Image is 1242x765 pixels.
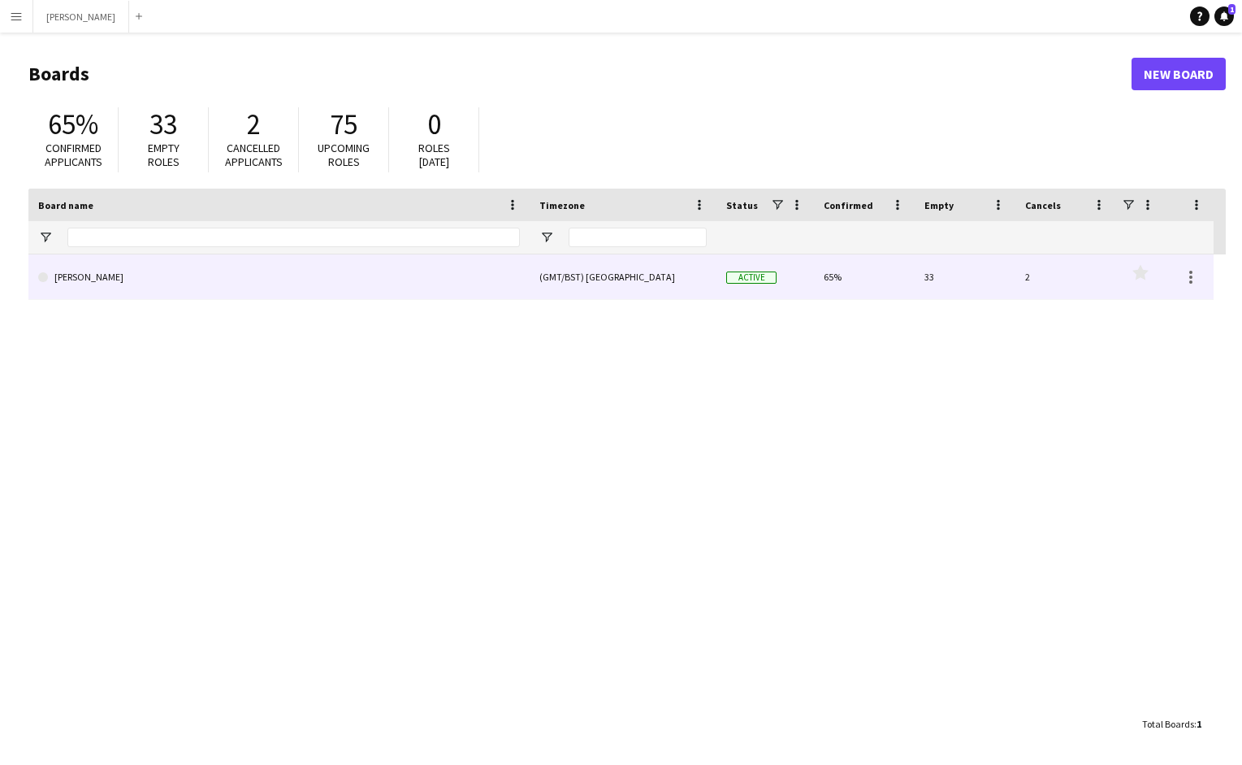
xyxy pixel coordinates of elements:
span: 33 [149,106,177,142]
button: Open Filter Menu [539,230,554,245]
span: Cancelled applicants [225,141,283,169]
span: 2 [247,106,261,142]
span: 1 [1197,718,1201,730]
input: Timezone Filter Input [569,228,707,247]
span: 75 [330,106,357,142]
a: [PERSON_NAME] [38,254,520,300]
div: (GMT/BST) [GEOGRAPHIC_DATA] [530,254,716,299]
span: Status [726,199,758,211]
div: 33 [915,254,1015,299]
span: Upcoming roles [318,141,370,169]
span: Empty roles [148,141,180,169]
div: 2 [1015,254,1116,299]
span: 1 [1228,4,1236,15]
div: : [1142,708,1201,740]
input: Board name Filter Input [67,228,520,247]
span: Active [726,272,777,284]
span: Board name [38,199,93,211]
span: Cancels [1025,199,1061,211]
span: Empty [924,199,954,211]
button: [PERSON_NAME] [33,1,129,33]
span: 0 [427,106,441,142]
button: Open Filter Menu [38,230,53,245]
span: Timezone [539,199,585,211]
h1: Boards [28,62,1132,86]
span: Roles [DATE] [418,141,450,169]
a: New Board [1132,58,1226,90]
span: Confirmed [824,199,873,211]
div: 65% [814,254,915,299]
a: 1 [1214,7,1234,26]
span: 65% [48,106,98,142]
span: Confirmed applicants [45,141,102,169]
span: Total Boards [1142,718,1194,730]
